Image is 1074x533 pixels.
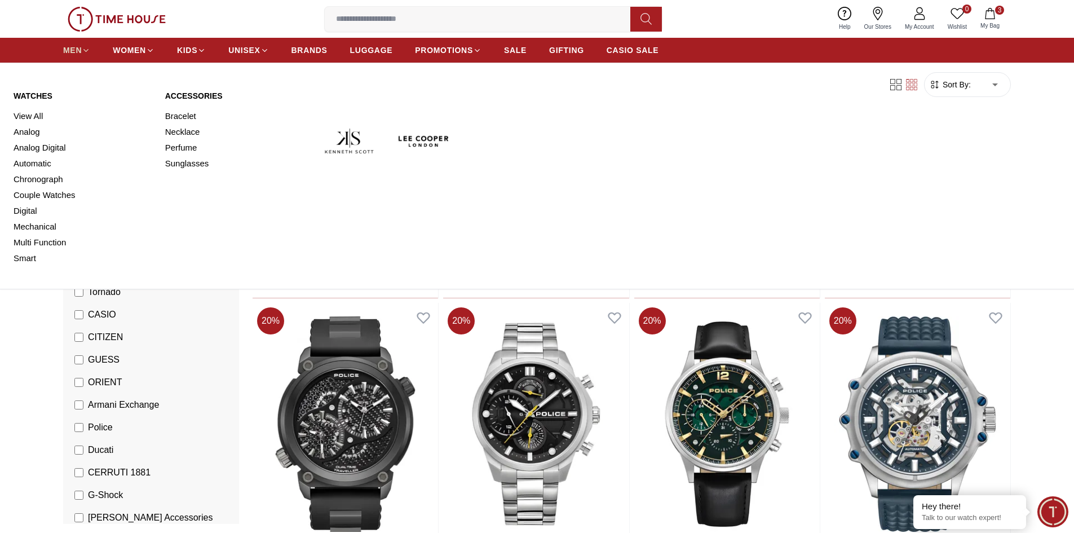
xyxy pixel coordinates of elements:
span: Tornado [88,285,121,299]
a: Bracelet [165,108,303,124]
a: Couple Watches [14,187,152,203]
button: 3My Bag [974,6,1006,32]
span: GIFTING [549,45,584,56]
img: Tornado [540,108,605,174]
a: Smart [14,250,152,266]
span: WOMEN [113,45,146,56]
img: Quantum [466,108,531,174]
img: ... [68,7,166,32]
input: CASIO [74,310,83,319]
a: View All [14,108,152,124]
a: Sunglasses [165,156,303,171]
a: Analog Digital [14,140,152,156]
p: Talk to our watch expert! [922,513,1018,523]
span: 20 % [639,307,666,334]
span: My Bag [976,21,1004,30]
span: Ducati [88,443,113,457]
span: MEN [63,45,82,56]
a: LUGGAGE [350,40,393,60]
a: UNISEX [228,40,268,60]
img: Kenneth Scott [316,108,382,174]
span: Police [88,421,113,434]
span: G-Shock [88,488,123,502]
span: My Account [900,23,939,31]
input: Ducati [74,446,83,455]
span: LUGGAGE [350,45,393,56]
a: Perfume [165,140,303,156]
input: Tornado [74,288,83,297]
a: Mechanical [14,219,152,235]
span: CASIO [88,308,116,321]
span: CERRUTI 1881 [88,466,151,479]
span: Sort By: [940,79,971,90]
a: Necklace [165,124,303,140]
a: CASIO SALE [607,40,659,60]
a: Multi Function [14,235,152,250]
a: GIFTING [549,40,584,60]
span: 0 [962,5,971,14]
a: Automatic [14,156,152,171]
img: Slazenger [316,183,382,248]
span: UNISEX [228,45,260,56]
span: CITIZEN [88,331,123,344]
a: Our Stores [858,5,898,33]
input: CITIZEN [74,333,83,342]
a: Chronograph [14,171,152,187]
input: CERRUTI 1881 [74,468,83,477]
img: Lee Cooper [391,108,457,174]
span: 20 % [829,307,856,334]
span: [PERSON_NAME] Accessories [88,511,213,525]
a: WOMEN [113,40,154,60]
input: Armani Exchange [74,400,83,409]
span: GUESS [88,353,120,367]
a: MEN [63,40,90,60]
input: [PERSON_NAME] Accessories [74,513,83,522]
a: Accessories [165,90,303,102]
input: GUESS [74,355,83,364]
a: BRANDS [291,40,328,60]
a: 0Wishlist [941,5,974,33]
input: Police [74,423,83,432]
a: KIDS [177,40,206,60]
span: 3 [995,6,1004,15]
a: Watches [14,90,152,102]
input: G-Shock [74,491,83,500]
span: Help [834,23,855,31]
span: PROMOTIONS [415,45,473,56]
a: PROMOTIONS [415,40,481,60]
button: Sort By: [929,79,971,90]
a: Help [832,5,858,33]
div: Chat Widget [1037,496,1068,527]
span: Our Stores [860,23,896,31]
div: Hey there! [922,501,1018,512]
a: SALE [504,40,527,60]
a: Digital [14,203,152,219]
span: SALE [504,45,527,56]
span: KIDS [177,45,197,56]
input: ORIENT [74,378,83,387]
span: BRANDS [291,45,328,56]
a: Analog [14,124,152,140]
span: CASIO SALE [607,45,659,56]
span: 20 % [448,307,475,334]
span: Wishlist [943,23,971,31]
span: Armani Exchange [88,398,159,412]
span: ORIENT [88,376,122,389]
span: 20 % [257,307,284,334]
